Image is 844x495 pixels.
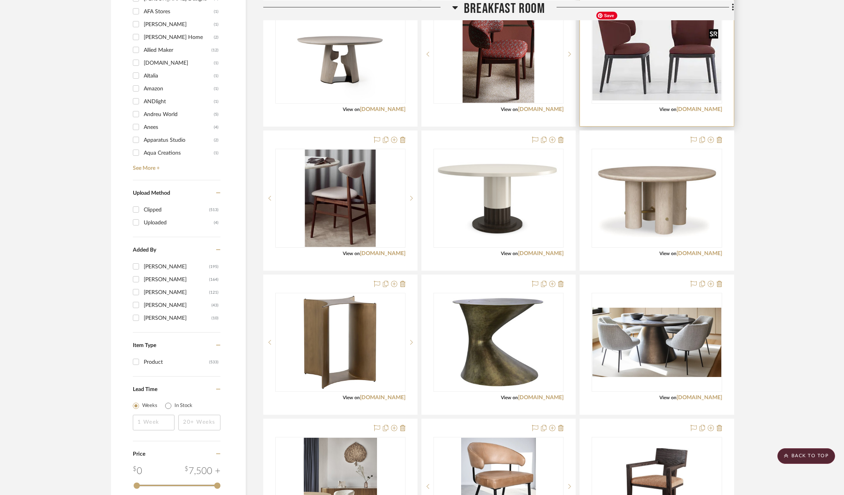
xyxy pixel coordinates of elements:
[144,217,214,229] div: Uploaded
[178,415,220,430] input: 20+ Weeks
[343,107,360,112] span: View on
[518,395,564,400] a: [DOMAIN_NAME]
[292,5,389,103] img: HOLLY HUNT CAVA DINING TABLE #CAD-DT 60"DIA X 29.5"H
[777,448,835,464] scroll-to-top-button: BACK TO TOP
[133,190,170,196] span: Upload Method
[276,149,405,247] div: 0
[592,5,721,103] div: 0
[214,134,218,146] div: (2)
[434,159,563,237] img: CARACOLE DORIAN DINING TABLE 60"DIA X 30"H
[209,356,218,368] div: (533)
[446,294,551,391] img: JULIAN CHICHESTER CANOPY DINING TABLE BASE 33.5"W X 29.5"D X 28"H
[211,44,218,56] div: (12)
[209,204,218,216] div: (513)
[518,107,564,112] a: [DOMAIN_NAME]
[144,312,211,324] div: [PERSON_NAME]
[501,107,518,112] span: View on
[214,70,218,82] div: (1)
[144,18,214,31] div: [PERSON_NAME]
[211,312,218,324] div: (10)
[144,121,214,134] div: Anees
[144,95,214,108] div: ANDlight
[501,251,518,256] span: View on
[144,299,211,312] div: [PERSON_NAME]
[343,251,360,256] span: View on
[209,273,218,286] div: (164)
[214,147,218,159] div: (1)
[144,70,214,82] div: Altalia
[276,5,405,103] div: 0
[299,294,381,391] img: SUNPAN DENVER DINING TABLE BASE 20.5"W 20.5"D X 28.75"H
[144,83,214,95] div: Amazon
[144,356,209,368] div: Product
[360,107,405,112] a: [DOMAIN_NAME]
[144,44,211,56] div: Allied Maker
[131,159,220,172] a: See More +
[211,299,218,312] div: (43)
[133,464,142,478] div: 0
[463,5,534,103] img: Fendi Casa Virgola Chair 24.5"W x 21.75"D x 30.75"H
[142,402,157,410] label: Weeks
[209,261,218,273] div: (195)
[518,251,564,256] a: [DOMAIN_NAME]
[133,387,157,392] span: Lead Time
[659,395,677,400] span: View on
[592,308,721,377] img: CARBON DESIGNS HELEY DINING TABLE
[144,5,214,18] div: AFA Stores
[144,31,214,44] div: [PERSON_NAME] Home
[133,247,156,253] span: Added By
[677,395,722,400] a: [DOMAIN_NAME]
[214,31,218,44] div: (2)
[501,395,518,400] span: View on
[133,415,175,430] input: 1 Week
[360,251,405,256] a: [DOMAIN_NAME]
[133,451,145,457] span: Price
[659,251,677,256] span: View on
[174,402,192,410] label: In Stock
[214,18,218,31] div: (1)
[592,149,721,247] div: 0
[677,107,722,112] a: [DOMAIN_NAME]
[144,57,214,69] div: [DOMAIN_NAME]
[677,251,722,256] a: [DOMAIN_NAME]
[434,5,563,103] div: 0
[592,8,721,100] img: BOBALDO JOY DINING CHAIR 22"W X 22"D X 31"H
[214,5,218,18] div: (1)
[596,12,617,19] span: Save
[592,293,721,391] div: 0
[214,121,218,134] div: (4)
[144,147,214,159] div: Aqua Creations
[214,108,218,121] div: (5)
[305,150,376,247] img: GUBI GENT DINING CHAIR 19.3"W X 18.3"D X 30.7"H 18.1"SH
[214,217,218,229] div: (4)
[659,107,677,112] span: View on
[144,273,209,286] div: [PERSON_NAME]
[360,395,405,400] a: [DOMAIN_NAME]
[343,395,360,400] span: View on
[144,286,209,299] div: [PERSON_NAME]
[133,343,156,348] span: Item Type
[144,261,209,273] div: [PERSON_NAME]
[209,286,218,299] div: (121)
[592,159,721,237] img: CENTURY CADENCE ROUND 64"DINING TABLE 64"DOA X 30"H
[144,204,209,216] div: Clipped
[144,108,214,121] div: Andreu World
[214,57,218,69] div: (1)
[214,83,218,95] div: (1)
[144,134,214,146] div: Apparatus Studio
[185,464,220,478] div: 7,500 +
[214,95,218,108] div: (1)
